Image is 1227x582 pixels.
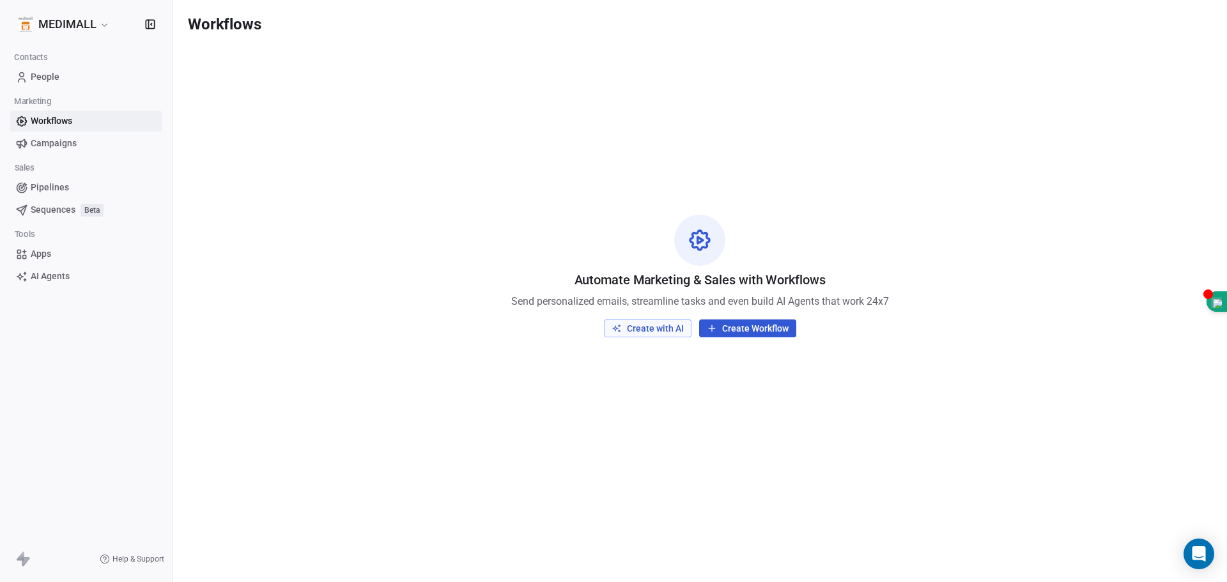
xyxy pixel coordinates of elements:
[10,266,162,287] a: AI Agents
[31,114,72,128] span: Workflows
[31,203,75,217] span: Sequences
[699,319,796,337] button: Create Workflow
[38,16,96,33] span: MEDIMALL
[15,13,112,35] button: MEDIMALL
[31,270,70,283] span: AI Agents
[18,17,33,32] img: Medimall%20logo%20(2).1.jpg
[9,225,40,244] span: Tools
[81,204,104,217] span: Beta
[575,271,826,289] span: Automate Marketing & Sales with Workflows
[31,247,51,261] span: Apps
[10,177,162,198] a: Pipelines
[10,199,162,220] a: SequencesBeta
[10,66,162,88] a: People
[100,554,164,564] a: Help & Support
[31,70,59,84] span: People
[10,243,162,264] a: Apps
[511,294,889,309] span: Send personalized emails, streamline tasks and even build AI Agents that work 24x7
[8,92,57,111] span: Marketing
[9,158,40,178] span: Sales
[112,554,164,564] span: Help & Support
[1184,539,1214,569] div: Open Intercom Messenger
[188,15,261,33] span: Workflows
[604,319,691,337] button: Create with AI
[31,181,69,194] span: Pipelines
[10,111,162,132] a: Workflows
[31,137,77,150] span: Campaigns
[8,48,52,67] span: Contacts
[10,133,162,154] a: Campaigns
